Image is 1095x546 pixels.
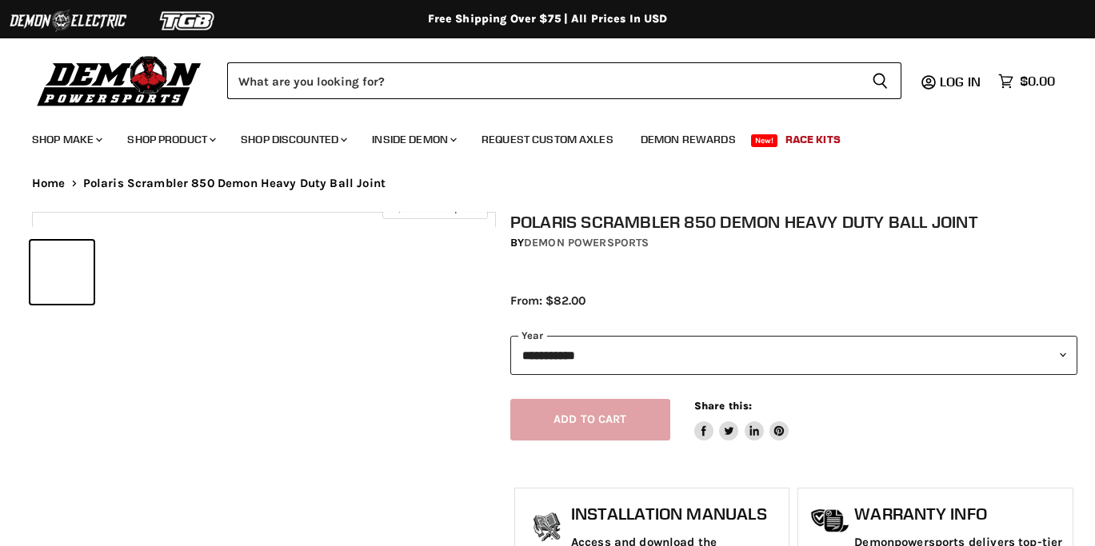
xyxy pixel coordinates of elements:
a: Shop Make [20,123,112,156]
a: Inside Demon [360,123,466,156]
span: Polaris Scrambler 850 Demon Heavy Duty Ball Joint [83,177,386,190]
h1: Polaris Scrambler 850 Demon Heavy Duty Ball Joint [510,212,1077,232]
a: $0.00 [990,70,1063,93]
img: Demon Powersports [32,52,207,109]
img: TGB Logo 2 [128,6,248,36]
h1: Warranty Info [854,504,1064,524]
input: Search [227,62,859,99]
form: Product [227,62,901,99]
ul: Main menu [20,117,1051,156]
a: Request Custom Axles [470,123,625,156]
h1: Installation Manuals [571,504,781,524]
span: Click to expand [390,201,479,213]
a: Demon Powersports [524,236,649,249]
a: Shop Discounted [229,123,357,156]
span: New! [751,134,778,147]
select: year [510,336,1077,375]
button: IMAGE thumbnail [30,241,94,304]
a: Log in [933,74,990,89]
span: $0.00 [1020,74,1055,89]
a: Shop Product [115,123,226,156]
a: Home [32,177,66,190]
div: by [510,234,1077,252]
span: Share this: [694,400,752,412]
img: warranty-icon.png [810,508,850,533]
button: Search [859,62,901,99]
span: From: $82.00 [510,293,585,308]
span: Log in [940,74,981,90]
a: Race Kits [773,123,853,156]
aside: Share this: [694,399,789,441]
img: Demon Electric Logo 2 [8,6,128,36]
a: Demon Rewards [629,123,748,156]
